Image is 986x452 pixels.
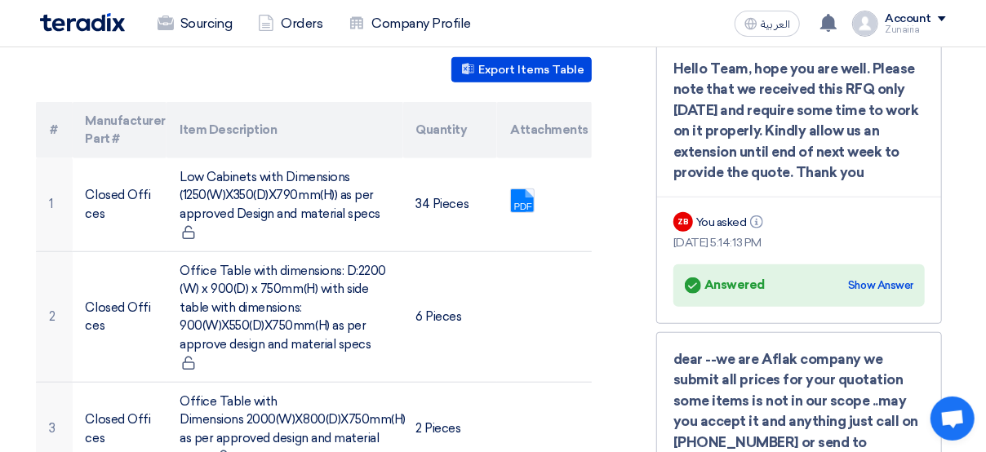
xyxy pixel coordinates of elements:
[696,214,766,231] div: You asked
[403,102,498,158] th: Quantity
[73,102,167,158] th: Manufacturer Part #
[761,19,790,30] span: العربية
[335,6,484,42] a: Company Profile
[735,11,800,37] button: العربية
[885,25,946,34] div: Zunairia
[73,158,167,252] td: Closed Offices
[930,397,975,441] div: Open chat
[36,251,73,382] td: 2
[511,189,642,287] a: NKMDR_1756987761580.PDF
[885,12,931,26] div: Account
[685,274,765,297] div: Answered
[167,251,402,382] td: Office Table with dimensions: D:2200 (W) x 900(D) x 750mm(H) with side table with dimensions: 900...
[497,102,592,158] th: Attachments
[40,13,125,32] img: Teradix logo
[403,251,498,382] td: 6 Pieces
[403,158,498,252] td: 34 Pieces
[73,251,167,382] td: Closed Offices
[167,158,402,252] td: Low Cabinets with Dimensions (1250(W)X350(D)X790mm(H)) as per approved Design and material specs
[36,102,73,158] th: #
[673,212,693,232] div: ZB
[36,158,73,252] td: 1
[673,59,925,184] div: Hello Team, hope you are well. Please note that we received this RFQ only [DATE] and require some...
[451,57,592,82] button: Export Items Table
[848,277,913,294] div: Show Answer
[673,234,925,251] div: [DATE] 5:14:13 PM
[245,6,335,42] a: Orders
[167,102,402,158] th: Item Description
[144,6,245,42] a: Sourcing
[852,11,878,37] img: profile_test.png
